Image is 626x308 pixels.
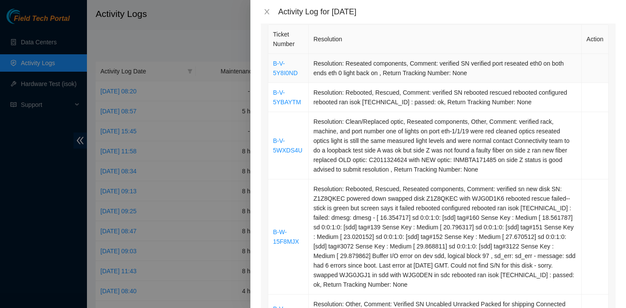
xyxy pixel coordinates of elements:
[273,60,298,76] a: B-V-5Y8I0ND
[273,89,301,106] a: B-V-5YBAYTM
[261,8,273,16] button: Close
[273,229,299,245] a: B-W-15F8MJX
[309,54,582,83] td: Resolution: Reseated components, Comment: verified SN verified port reseated eth0 on both ends et...
[263,8,270,15] span: close
[309,25,582,54] th: Resolution
[582,25,609,54] th: Action
[278,7,616,17] div: Activity Log for [DATE]
[309,112,582,179] td: Resolution: Clean/Replaced optic, Reseated components, Other, Comment: verified rack, machine, an...
[273,137,303,154] a: B-V-5WXDS4U
[309,83,582,112] td: Resolution: Rebooted, Rescued, Comment: verified SN rebooted rescued rebooted configured rebooted...
[309,179,582,295] td: Resolution: Rebooted, Rescued, Reseated components, Comment: verified sn new disk SN: Z1Z8QKEC po...
[268,25,309,54] th: Ticket Number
